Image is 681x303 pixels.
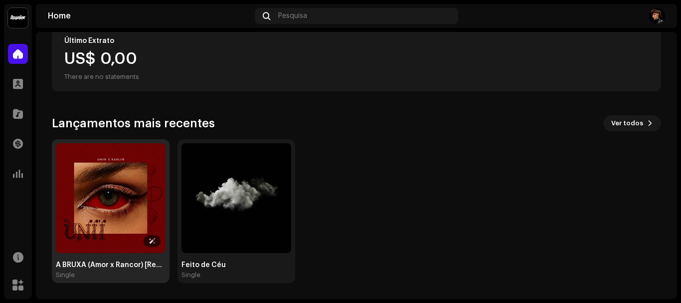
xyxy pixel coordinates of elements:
[181,261,291,269] div: Feito de Céu
[278,12,307,20] span: Pesquisa
[64,37,649,45] div: Último Extrato
[8,8,28,28] img: 10370c6a-d0e2-4592-b8a2-38f444b0ca44
[181,271,200,279] div: Single
[649,8,665,24] img: 67b7c124-abcb-4be5-a423-3083415982ce
[52,115,215,131] h3: Lançamentos mais recentes
[603,115,661,131] button: Ver todos
[56,261,166,269] div: A BRUXA (Amor x Rancor) [Remix]
[56,143,166,253] img: 34480a40-4abe-4826-9cd2-b6ff0f3f8c1b
[611,113,643,133] span: Ver todos
[64,71,139,83] div: There are no statements
[181,143,291,253] img: 84923572-dfe3-481d-906c-028ef034035c
[56,271,75,279] div: Single
[48,12,251,20] div: Home
[52,28,661,91] re-o-card-value: Último Extrato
